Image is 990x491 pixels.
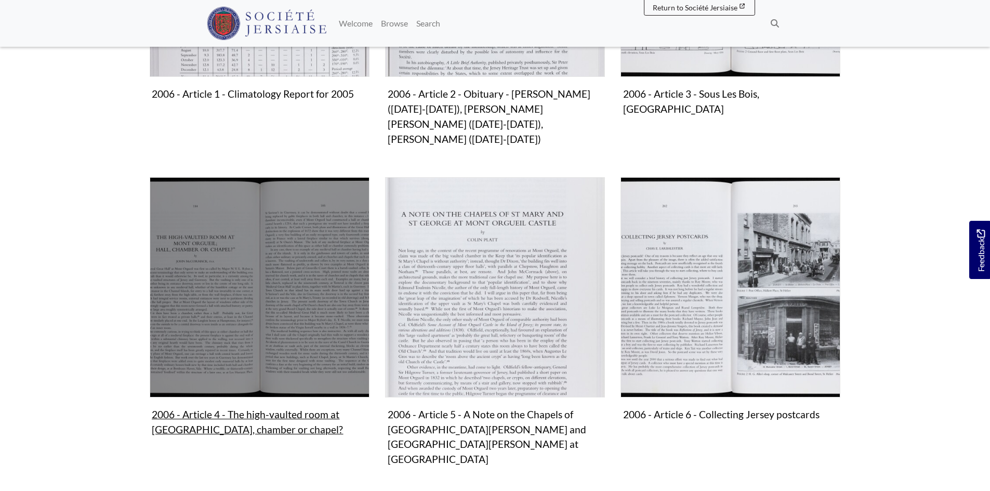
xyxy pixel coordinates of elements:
[150,177,369,397] img: 2006 - Article 4 - The high-vaulted room at Mont Orgueil - hall, chamber or chapel?
[969,221,990,279] a: Would you like to provide feedback?
[385,177,605,397] img: 2006 - Article 5 - A Note on the Chapels of St. Mary and St. George at Mont Orgueil Castle
[412,13,444,34] a: Search
[335,13,377,34] a: Welcome
[613,177,848,485] div: Subcollection
[207,4,327,43] a: Société Jersiaise logo
[207,7,327,40] img: Société Jersiaise
[653,3,737,12] span: Return to Société Jersiaise
[385,177,605,470] a: 2006 - Article 5 - A Note on the Chapels of St. Mary and St. George at Mont Orgueil Castle 2006 -...
[621,177,840,424] a: 2006 - Article 6 - Collecting Jersey postcards 2006 - Article 6 - Collecting Jersey postcards
[377,177,613,485] div: Subcollection
[377,13,412,34] a: Browse
[621,177,840,397] img: 2006 - Article 6 - Collecting Jersey postcards
[142,177,377,485] div: Subcollection
[974,230,987,272] span: Feedback
[150,177,369,440] a: 2006 - Article 4 - The high-vaulted room at Mont Orgueil - hall, chamber or chapel? 2006 - Articl...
